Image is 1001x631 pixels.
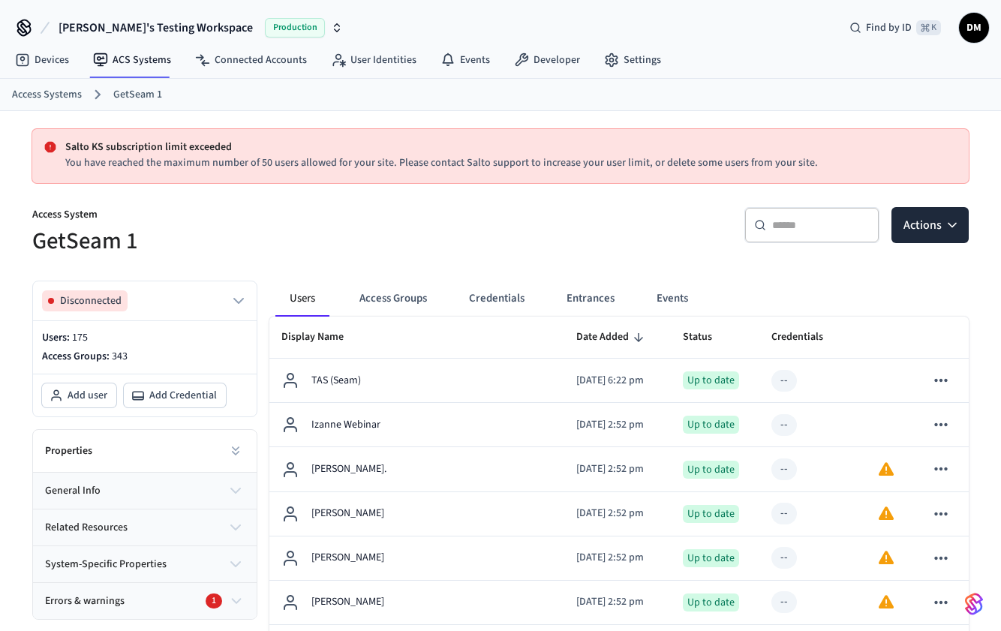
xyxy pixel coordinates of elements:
[780,594,788,610] div: --
[960,14,987,41] span: DM
[959,13,989,43] button: DM
[502,47,592,74] a: Developer
[645,281,700,317] button: Events
[576,373,659,389] p: [DATE] 6:22 pm
[124,383,226,407] button: Add Credential
[113,87,162,103] a: GetSeam 1
[45,520,128,536] span: related resources
[33,473,257,509] button: general info
[311,373,361,389] p: TAS (Seam)
[576,550,659,566] p: [DATE] 2:52 pm
[780,417,788,433] div: --
[428,47,502,74] a: Events
[319,47,428,74] a: User Identities
[65,140,957,155] p: Salto KS subscription limit exceeded
[42,290,248,311] button: Disconnected
[891,207,969,243] button: Actions
[457,281,537,317] button: Credentials
[33,583,257,619] button: Errors & warnings1
[771,326,843,349] span: Credentials
[45,443,92,458] h2: Properties
[780,550,788,566] div: --
[183,47,319,74] a: Connected Accounts
[683,416,739,434] div: Up to date
[965,592,983,616] img: SeamLogoGradient.69752ec5.svg
[683,461,739,479] div: Up to date
[33,546,257,582] button: system-specific properties
[555,281,627,317] button: Entrances
[149,388,217,403] span: Add Credential
[576,506,659,521] p: [DATE] 2:52 pm
[780,506,788,521] div: --
[683,593,739,611] div: Up to date
[68,388,107,403] span: Add user
[45,557,167,572] span: system-specific properties
[683,371,739,389] div: Up to date
[60,293,122,308] span: Disconnected
[72,330,88,345] span: 175
[683,505,739,523] div: Up to date
[65,155,957,171] p: You have reached the maximum number of 50 users allowed for your site. Please contact Salto suppo...
[32,226,491,257] h5: GetSeam 1
[311,461,386,477] p: [PERSON_NAME].
[12,87,82,103] a: Access Systems
[837,14,953,41] div: Find by ID⌘ K
[780,373,788,389] div: --
[916,20,941,35] span: ⌘ K
[32,207,491,226] p: Access System
[42,383,116,407] button: Add user
[780,461,788,477] div: --
[866,20,912,35] span: Find by ID
[576,594,659,610] p: [DATE] 2:52 pm
[275,281,329,317] button: Users
[112,349,128,364] span: 343
[265,18,325,38] span: Production
[45,483,101,499] span: general info
[576,417,659,433] p: [DATE] 2:52 pm
[311,594,384,610] p: [PERSON_NAME]
[42,330,248,346] p: Users:
[683,549,739,567] div: Up to date
[592,47,673,74] a: Settings
[45,593,125,609] span: Errors & warnings
[3,47,81,74] a: Devices
[81,47,183,74] a: ACS Systems
[576,326,648,349] span: Date Added
[59,19,253,37] span: [PERSON_NAME]'s Testing Workspace
[311,506,384,521] p: [PERSON_NAME]
[683,326,732,349] span: Status
[42,349,248,365] p: Access Groups:
[576,461,659,477] p: [DATE] 2:52 pm
[281,326,363,349] span: Display Name
[311,550,384,566] p: [PERSON_NAME]
[206,593,222,608] div: 1
[311,417,380,433] p: Izanne Webinar
[347,281,439,317] button: Access Groups
[33,509,257,545] button: related resources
